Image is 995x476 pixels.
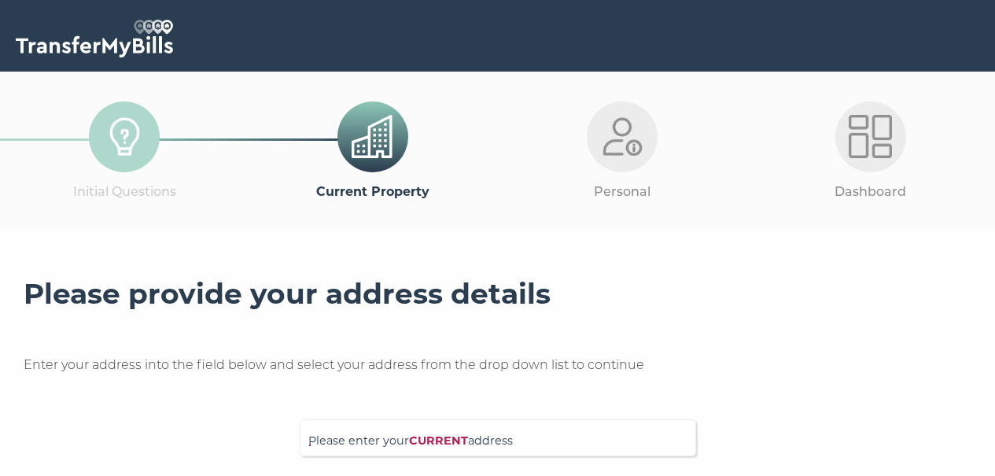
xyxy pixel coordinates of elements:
p: Dashboard [746,182,995,202]
p: Current Property [249,182,497,202]
h3: Please provide your address details [24,277,971,312]
img: Dashboard-Light.png [849,115,892,158]
img: Initial-Questions-Icon.png [103,115,146,158]
span: Please enter your address [308,432,687,459]
p: Enter your address into the field below and select your address from the drop down list to continue [24,355,971,375]
p: Personal [498,182,746,202]
img: Previous-Property.png [352,115,395,158]
img: TransferMyBills.com - Helping ease the stress of moving [16,20,173,57]
img: Personal-Light.png [600,115,643,158]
